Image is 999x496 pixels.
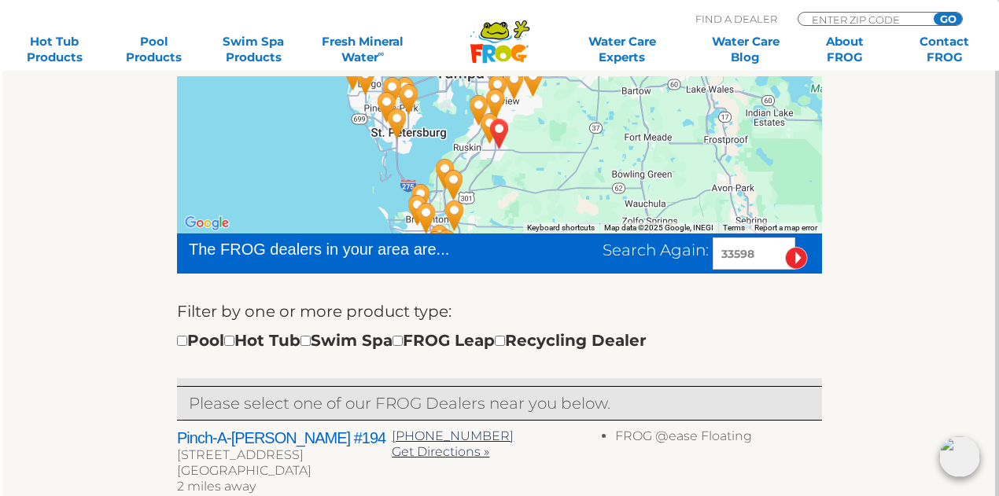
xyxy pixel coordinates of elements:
div: Pinch-A-Penny #176 - 24 miles away. [408,197,444,239]
div: Legacy Hot Tubs, Pools & Saunas - 26 miles away. [422,219,458,261]
div: Pinch-A-Penny #130 - 7 miles away. [461,89,497,131]
div: [GEOGRAPHIC_DATA] [177,463,392,479]
a: Terms (opens in new tab) [723,223,745,232]
div: The FROG dealers in your area are... [189,237,506,261]
label: Filter by one or more product type: [177,299,452,324]
div: Pinch-A-Penny #133E - 15 miles away. [436,163,472,206]
div: Pool Hot Tub Swim Spa FROG Leap Recycling Dealer [177,328,647,353]
a: AboutFROG [806,34,883,65]
div: Leslie's Poolmart Inc # 638 - 6 miles away. [477,83,514,125]
div: Pinch-A-Penny #011 - 22 miles away. [403,178,439,220]
button: Keyboard shortcuts [527,222,595,233]
a: Get Directions » [392,444,489,459]
p: Find A Dealer [695,12,777,26]
span: Search Again: [603,241,709,259]
div: Robertson Billiards & Spas - Sarasota - 28 miles away. [418,225,454,267]
h2: Pinch-A-[PERSON_NAME] #194 [177,428,392,447]
div: Pinch-A-Penny #191 - 13 miles away. [515,60,551,102]
input: GO [934,13,962,25]
div: Pinch-A-Penny #108 - 20 miles away. [437,194,473,237]
a: Water CareExperts [559,34,685,65]
li: FROG @ease Floating [615,428,822,449]
div: Water Club of America - Manatee County - 14 miles away. [427,152,463,195]
p: Please select one of our FROG Dealers near you below. [189,391,810,416]
sup: ∞ [378,48,385,59]
div: Water Club of America - 17th St - 26 miles away. [429,223,465,266]
a: Open this area in Google Maps (opens a new window) [181,213,233,233]
input: Zip Code Form [810,13,916,26]
a: [PHONE_NUMBER] [392,428,514,443]
a: Hot TubProducts [16,34,93,65]
div: Pinch-A-Penny #007 - 22 miles away. [379,102,415,145]
img: Google [181,213,233,233]
img: openIcon [939,436,980,477]
input: Submit [785,247,808,270]
div: [STREET_ADDRESS] [177,447,392,463]
div: Leslie's Poolmart, Inc. # 712 - 24 miles away. [400,189,436,231]
div: Leslie's Poolmart Inc # 596 - 21 miles away. [391,78,427,120]
a: Report a map error [754,223,817,232]
div: WIMAUMA, FL 33598 [481,112,518,155]
div: Pinch-A-Penny #194 - 2 miles away. [472,107,508,149]
a: Swim SpaProducts [215,34,292,65]
span: 2 miles away [177,479,256,494]
div: Pinch-A-Penny #003 - 25 miles away. [369,86,405,128]
a: Water CareBlog [707,34,784,65]
a: ContactFROG [906,34,983,65]
a: Fresh MineralWater∞ [315,34,411,65]
a: PoolProducts [116,34,193,65]
div: Leslie's Poolmart Inc # 527 - 31 miles away. [348,58,384,101]
span: Map data ©2025 Google, INEGI [604,223,713,232]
